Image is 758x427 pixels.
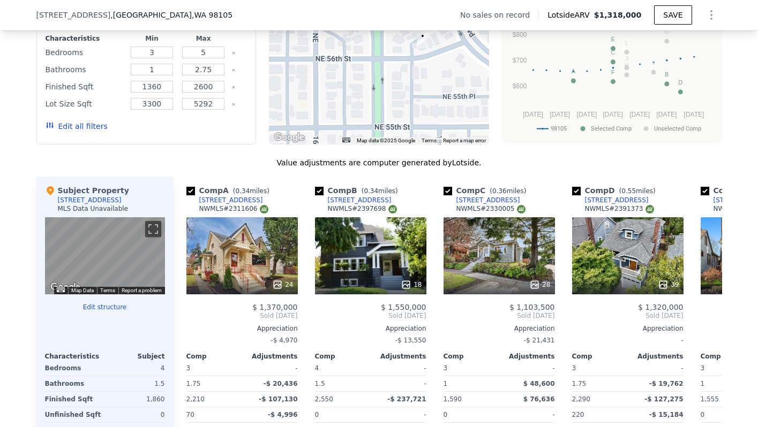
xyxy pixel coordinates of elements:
[186,311,298,320] span: Sold [DATE]
[638,303,684,311] span: $ 1,320,000
[444,395,462,403] span: 1,590
[523,395,555,403] span: $ 76,636
[624,62,628,68] text: H
[422,138,437,143] a: Terms (opens in new tab)
[572,185,660,196] div: Comp D
[444,311,555,320] span: Sold [DATE]
[381,303,426,311] span: $ 1,550,000
[46,34,124,43] div: Characteristics
[646,205,654,213] img: NWMLS Logo
[652,59,654,66] text: I
[46,62,124,77] div: Bathrooms
[105,352,165,361] div: Subject
[328,204,397,213] div: NWMLS # 2397698
[145,221,161,237] button: Toggle fullscreen view
[701,411,705,418] span: 0
[231,85,236,89] button: Clear
[45,352,105,361] div: Characteristics
[199,196,263,204] div: [STREET_ADDRESS]
[701,395,719,403] span: 1,555
[644,395,683,403] span: -$ 127,275
[625,55,628,62] text: J
[509,6,715,140] div: A chart.
[186,196,263,204] a: [STREET_ADDRESS]
[71,287,94,294] button: Map Data
[512,31,527,39] text: $800
[401,279,422,290] div: 18
[373,407,426,422] div: -
[630,361,684,376] div: -
[252,303,298,311] span: $ 1,370,000
[272,279,293,290] div: 24
[315,364,319,372] span: 4
[512,57,527,64] text: $700
[315,311,426,320] span: Sold [DATE]
[512,82,527,90] text: $600
[603,111,623,118] text: [DATE]
[186,352,242,361] div: Comp
[443,138,486,143] a: Report a map error
[357,138,415,143] span: Map data ©2025 Google
[444,324,555,333] div: Appreciation
[45,217,165,294] div: Map
[268,411,297,418] span: -$ 4,996
[611,36,614,42] text: E
[444,411,448,418] span: 0
[649,411,684,418] span: -$ 15,184
[395,337,426,344] span: -$ 13,550
[456,196,520,204] div: [STREET_ADDRESS]
[701,352,756,361] div: Comp
[45,407,103,422] div: Unfinished Sqft
[244,361,298,376] div: -
[444,196,520,204] a: [STREET_ADDRESS]
[260,205,268,213] img: NWMLS Logo
[529,279,550,290] div: 28
[229,187,274,195] span: ( miles)
[629,111,650,118] text: [DATE]
[272,131,307,144] a: Open this area in Google Maps (opens a new window)
[509,303,555,311] span: $ 1,103,500
[628,352,684,361] div: Adjustments
[572,364,576,372] span: 3
[242,352,298,361] div: Adjustments
[315,352,371,361] div: Comp
[373,361,426,376] div: -
[621,187,636,195] span: 0.55
[501,407,555,422] div: -
[576,111,597,118] text: [DATE]
[585,204,654,213] div: NWMLS # 2391373
[186,364,191,372] span: 3
[550,111,570,118] text: [DATE]
[551,125,567,132] text: 98105
[572,395,590,403] span: 2,290
[199,204,268,213] div: NWMLS # 2311606
[571,68,575,74] text: A
[456,204,526,213] div: NWMLS # 2330005
[656,111,677,118] text: [DATE]
[658,279,679,290] div: 39
[180,34,227,43] div: Max
[315,411,319,418] span: 0
[572,376,626,391] div: 1.75
[684,111,704,118] text: [DATE]
[271,337,297,344] span: -$ 4,970
[654,125,701,132] text: Unselected Comp
[572,411,584,418] span: 220
[371,352,426,361] div: Adjustments
[611,49,615,56] text: C
[664,28,669,35] text: G
[547,10,594,20] span: Lotside ARV
[572,311,684,320] span: Sold [DATE]
[611,69,615,75] text: F
[523,111,543,118] text: [DATE]
[524,337,555,344] span: -$ 21,431
[58,204,129,213] div: MLS Data Unavailable
[315,196,392,204] a: [STREET_ADDRESS]
[625,40,628,46] text: L
[572,324,684,333] div: Appreciation
[45,303,165,311] button: Edit structure
[678,79,682,86] text: D
[701,4,722,26] button: Show Options
[110,10,232,20] span: , [GEOGRAPHIC_DATA]
[649,380,684,387] span: -$ 19,762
